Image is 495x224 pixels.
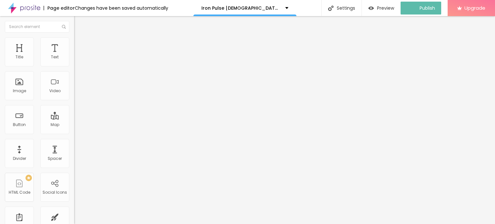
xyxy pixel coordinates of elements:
div: Changes have been saved automatically [75,6,168,10]
span: Preview [377,5,394,11]
div: Text [51,55,59,59]
div: Page editor [44,6,75,10]
div: Image [13,89,26,93]
div: Social Icons [43,190,67,195]
img: Icone [328,5,334,11]
div: Title [15,55,23,59]
button: Publish [401,2,441,15]
span: Upgrade [464,5,485,11]
img: Icone [62,25,66,29]
div: Button [13,122,26,127]
div: Map [51,122,59,127]
div: Spacer [48,156,62,161]
button: Preview [362,2,401,15]
img: view-1.svg [368,5,374,11]
div: Divider [13,156,26,161]
iframe: Editor [74,16,495,224]
div: HTML Code [9,190,30,195]
span: Publish [420,5,435,11]
input: Search element [5,21,69,33]
p: Iron Pulse [DEMOGRAPHIC_DATA][MEDICAL_DATA] (Exposed Review) [201,6,280,10]
div: Video [49,89,61,93]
